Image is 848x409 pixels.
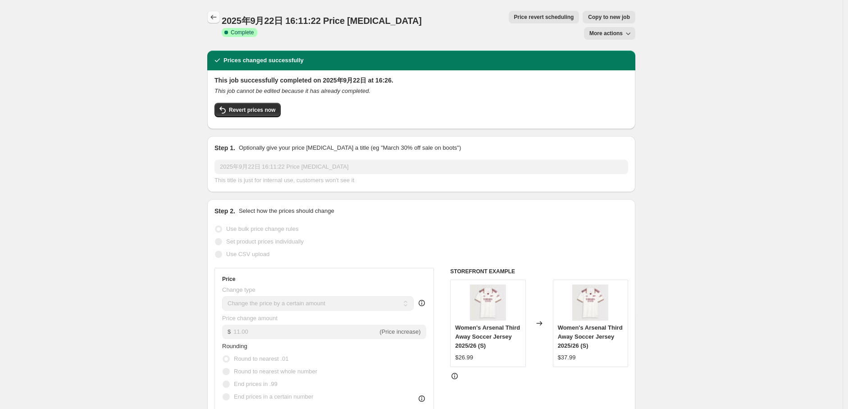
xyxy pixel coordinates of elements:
[380,328,421,335] span: (Price increase)
[222,286,255,293] span: Change type
[589,30,623,37] span: More actions
[222,315,278,322] span: Price change amount
[226,238,304,245] span: Set product prices individually
[223,56,304,65] h2: Prices changed successfully
[239,207,334,216] p: Select how the prices should change
[234,368,317,375] span: Round to nearest whole number
[214,87,370,94] i: This job cannot be edited because it has already completed.
[583,11,635,23] button: Copy to new job
[584,27,635,40] button: More actions
[233,325,378,339] input: -10.00
[234,393,313,400] span: End prices in a certain number
[214,160,628,174] input: 30% off holiday sale
[222,276,235,283] h3: Price
[558,324,623,349] span: Women's Arsenal Third Away Soccer Jersey 2025/26 (S)
[226,225,298,232] span: Use bulk price change rules
[455,353,473,362] div: $26.99
[572,285,608,321] img: Women_sArsenalThirdAwaySoccerJersey202526_2_45901acd-8f20-4fad-8aa4-4dc6e7ef3bfc_80x.webp
[231,29,254,36] span: Complete
[229,106,275,114] span: Revert prices now
[234,355,288,362] span: Round to nearest .01
[450,268,628,275] h6: STOREFRONT EXAMPLE
[417,299,426,308] div: help
[214,143,235,152] h2: Step 1.
[214,103,281,117] button: Revert prices now
[222,16,422,26] span: 2025年9月22日 16:11:22 Price [MEDICAL_DATA]
[214,76,628,85] h2: This job successfully completed on 2025年9月22日 at 16:26.
[214,177,354,184] span: This title is just for internal use, customers won't see it
[214,207,235,216] h2: Step 2.
[222,343,247,349] span: Rounding
[470,285,506,321] img: Women_sArsenalThirdAwaySoccerJersey202526_2_45901acd-8f20-4fad-8aa4-4dc6e7ef3bfc_80x.webp
[228,328,231,335] span: $
[558,353,576,362] div: $37.99
[234,381,278,387] span: End prices in .99
[514,14,574,21] span: Price revert scheduling
[207,11,220,23] button: Price change jobs
[455,324,520,349] span: Women's Arsenal Third Away Soccer Jersey 2025/26 (S)
[226,251,269,257] span: Use CSV upload
[239,143,461,152] p: Optionally give your price [MEDICAL_DATA] a title (eg "March 30% off sale on boots")
[509,11,579,23] button: Price revert scheduling
[588,14,630,21] span: Copy to new job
